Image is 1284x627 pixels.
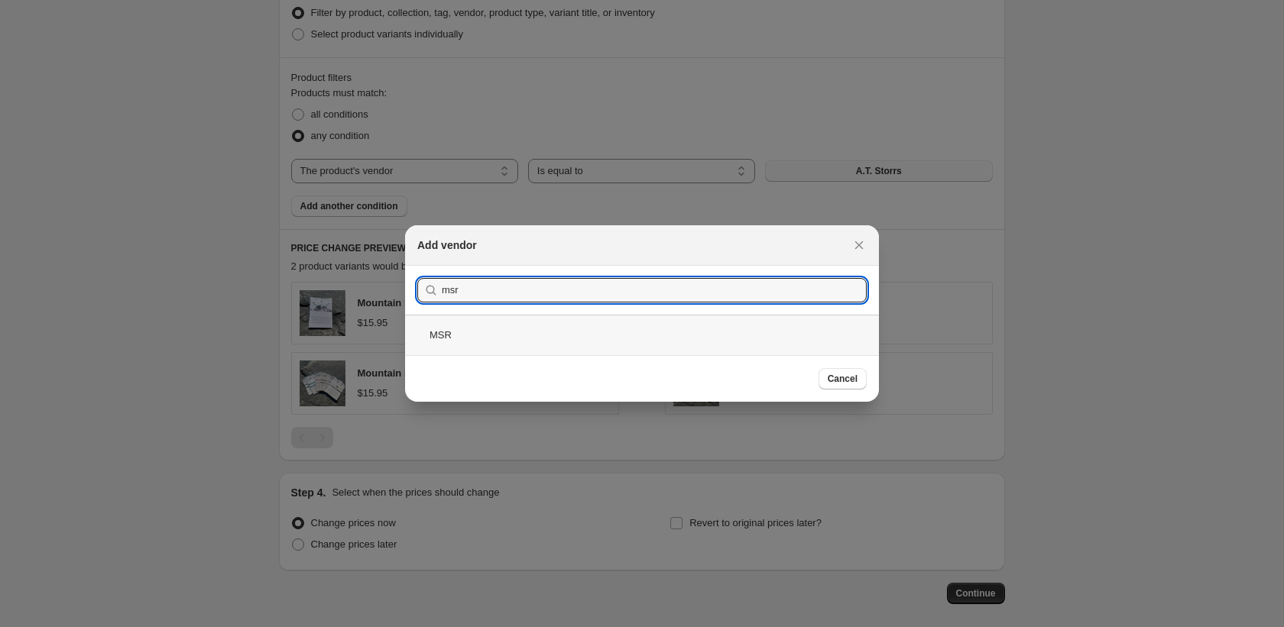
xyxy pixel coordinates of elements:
[819,368,867,389] button: Cancel
[417,238,477,253] h2: Add vendor
[848,234,870,256] button: Close
[442,278,867,302] input: Search vendors
[405,315,879,355] div: MSR
[828,373,858,385] span: Cancel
